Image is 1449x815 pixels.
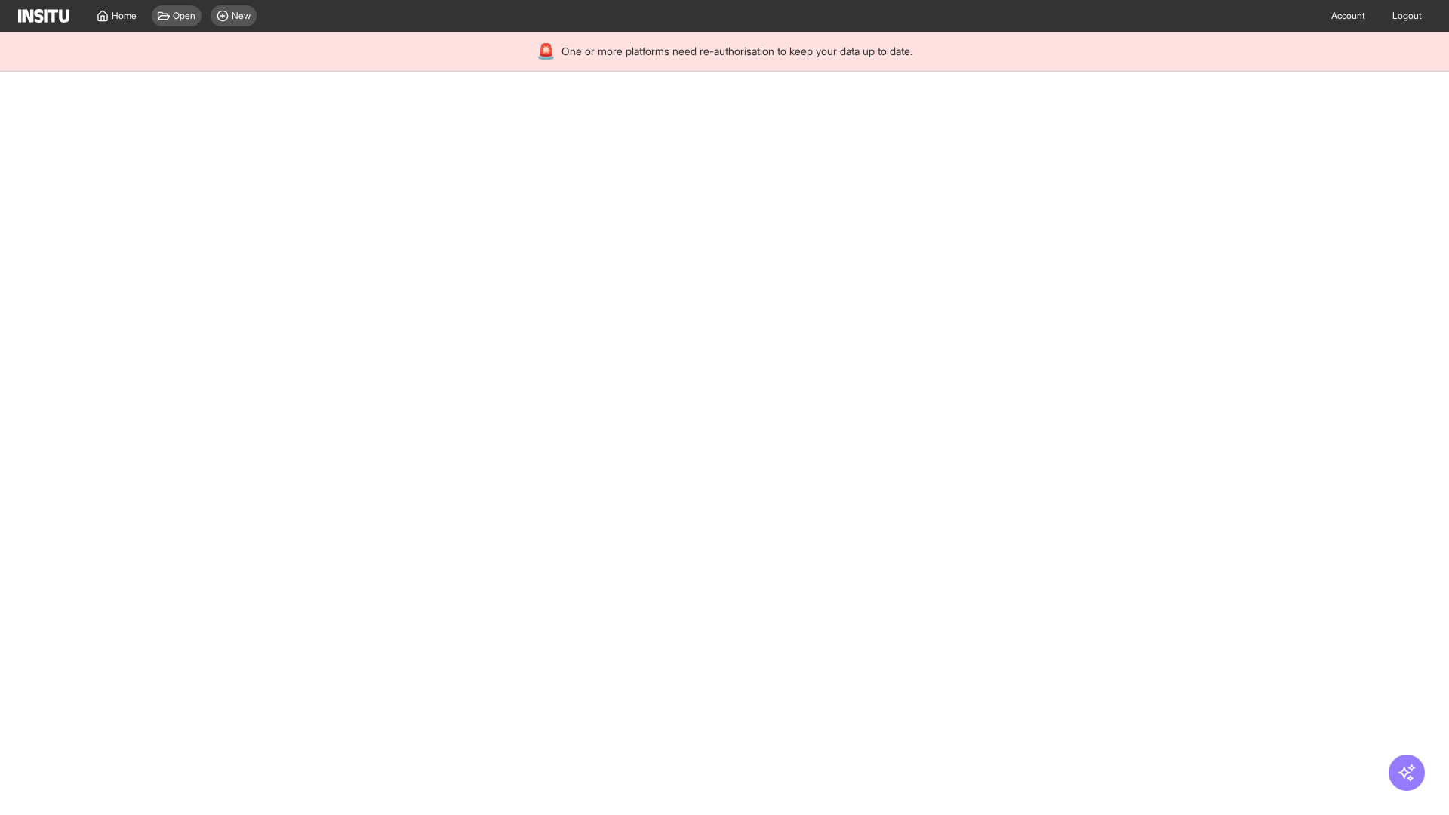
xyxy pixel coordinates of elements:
[112,10,137,22] span: Home
[561,44,912,59] span: One or more platforms need re-authorisation to keep your data up to date.
[537,41,555,62] div: 🚨
[173,10,195,22] span: Open
[18,9,69,23] img: Logo
[232,10,251,22] span: New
